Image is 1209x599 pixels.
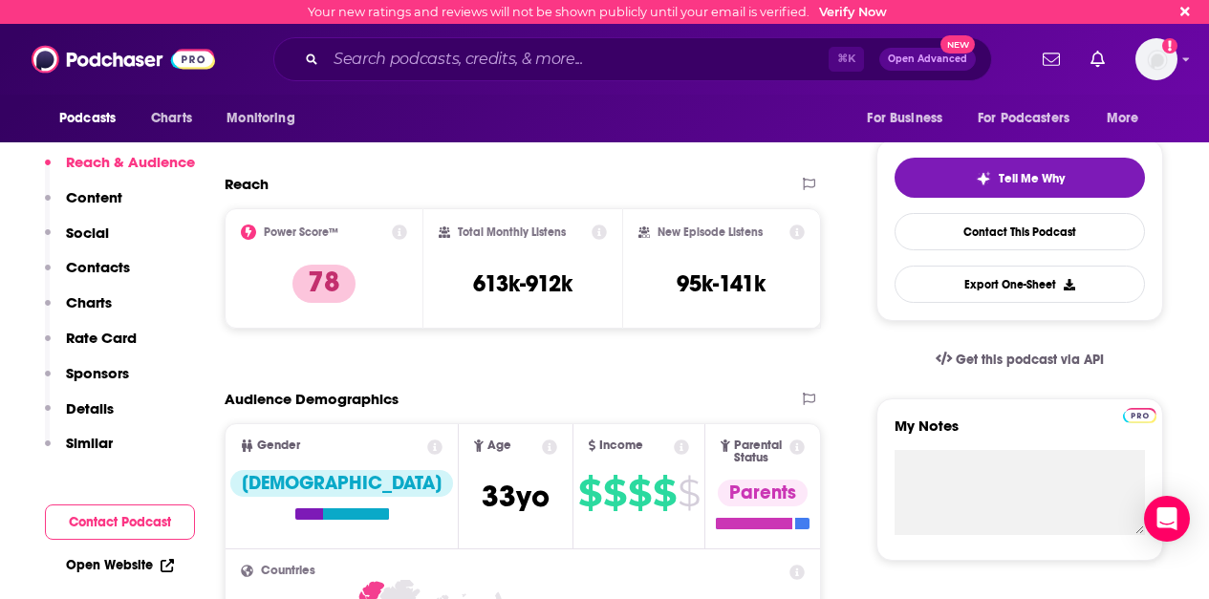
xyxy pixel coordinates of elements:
a: Pro website [1123,405,1156,423]
span: Get this podcast via API [956,352,1104,368]
span: Monitoring [227,105,294,132]
button: tell me why sparkleTell Me Why [895,158,1145,198]
h2: Audience Demographics [225,390,399,408]
button: Social [45,224,109,259]
span: Income [599,439,643,452]
span: 33 yo [482,478,550,515]
span: $ [653,478,676,508]
span: $ [578,478,601,508]
button: Sponsors [45,364,129,399]
button: Open AdvancedNew [879,48,976,71]
span: For Business [867,105,942,132]
button: open menu [213,100,319,137]
h2: Total Monthly Listens [458,225,566,239]
p: Content [66,188,122,206]
p: 78 [292,265,356,303]
a: Contact This Podcast [895,213,1145,250]
p: Similar [66,434,113,452]
a: Get this podcast via API [920,336,1119,383]
button: Details [45,399,114,435]
p: Charts [66,293,112,311]
img: tell me why sparkle [976,171,991,186]
button: open menu [965,100,1097,137]
svg: Email not verified [1162,38,1177,53]
input: Search podcasts, credits, & more... [326,44,829,75]
a: Show notifications dropdown [1035,43,1068,75]
button: Content [45,188,122,224]
span: $ [628,478,651,508]
button: Contact Podcast [45,504,195,540]
span: Charts [151,105,192,132]
p: Rate Card [66,329,137,347]
button: Charts [45,293,112,329]
h2: New Episode Listens [658,225,763,239]
div: Your new ratings and reviews will not be shown publicly until your email is verified. [308,5,887,19]
span: Countries [261,565,315,577]
div: Parents [718,480,808,506]
span: Tell Me Why [999,171,1065,186]
a: Show notifications dropdown [1083,43,1112,75]
button: Rate Card [45,329,137,364]
span: $ [678,478,700,508]
h3: 95k-141k [677,269,766,298]
button: Export One-Sheet [895,266,1145,303]
span: Gender [257,439,300,452]
a: Charts [139,100,204,137]
h2: Power Score™ [264,225,338,239]
p: Contacts [66,258,130,276]
button: Similar [45,434,113,469]
button: open menu [46,100,140,137]
a: Open Website [66,557,174,573]
div: Search podcasts, credits, & more... [273,37,992,81]
span: For Podcasters [978,105,1069,132]
label: My Notes [895,417,1145,450]
p: Sponsors [66,364,129,382]
div: Open Intercom Messenger [1144,496,1190,542]
span: Parental Status [734,439,786,464]
button: Show profile menu [1135,38,1177,80]
span: Open Advanced [888,54,967,64]
span: ⌘ K [829,47,864,72]
p: Details [66,399,114,417]
h2: Reach [225,175,269,193]
span: Age [487,439,511,452]
span: Logged in as celadonmarketing [1135,38,1177,80]
span: New [940,35,975,53]
button: open menu [853,100,966,137]
p: Social [66,224,109,242]
span: More [1107,105,1139,132]
div: [DEMOGRAPHIC_DATA] [230,470,453,497]
button: Reach & Audience [45,153,195,188]
span: Podcasts [59,105,116,132]
a: Verify Now [819,5,887,19]
h3: 613k-912k [473,269,572,298]
img: User Profile [1135,38,1177,80]
img: Podchaser Pro [1123,408,1156,423]
button: Contacts [45,258,130,293]
img: Podchaser - Follow, Share and Rate Podcasts [32,41,215,77]
p: Reach & Audience [66,153,195,171]
span: $ [603,478,626,508]
button: open menu [1093,100,1163,137]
